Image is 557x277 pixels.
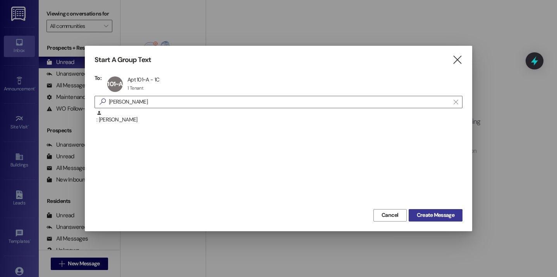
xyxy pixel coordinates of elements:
[450,96,462,108] button: Clear text
[417,211,454,219] span: Create Message
[373,209,407,222] button: Cancel
[109,97,450,107] input: Search for any contact or apartment
[127,76,159,83] div: Apt 101~A - 1C
[95,74,101,81] h3: To:
[382,211,399,219] span: Cancel
[107,80,122,88] span: 101~A
[452,56,462,64] i: 
[96,110,462,124] div: : [PERSON_NAME]
[409,209,462,222] button: Create Message
[454,99,458,105] i: 
[96,98,109,106] i: 
[95,110,462,130] div: : [PERSON_NAME]
[95,55,151,64] h3: Start A Group Text
[127,85,143,91] div: 1 Tenant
